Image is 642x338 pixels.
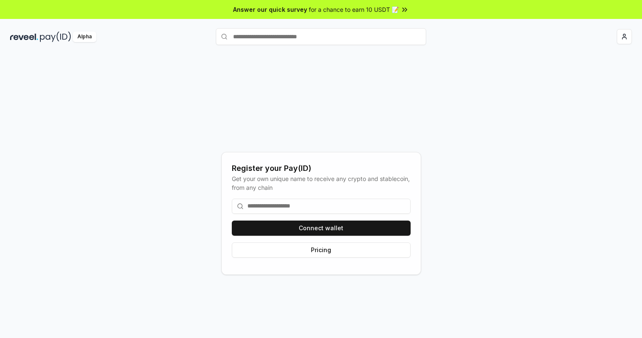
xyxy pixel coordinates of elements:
div: Get your own unique name to receive any crypto and stablecoin, from any chain [232,174,411,192]
div: Alpha [73,32,96,42]
img: reveel_dark [10,32,38,42]
img: pay_id [40,32,71,42]
span: for a chance to earn 10 USDT 📝 [309,5,399,14]
span: Answer our quick survey [233,5,307,14]
button: Connect wallet [232,221,411,236]
div: Register your Pay(ID) [232,162,411,174]
button: Pricing [232,242,411,258]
